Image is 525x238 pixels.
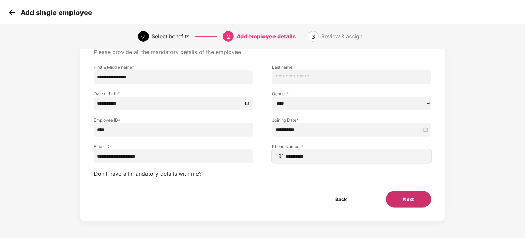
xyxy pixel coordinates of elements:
[21,9,92,17] p: Add single employee
[386,191,431,208] button: Next
[236,31,296,42] div: Add employee details
[227,33,230,40] span: 2
[94,64,253,70] label: First & Middle name
[94,170,202,177] span: Don’t have all mandatory details with me?
[141,34,146,39] span: check
[272,117,431,123] label: Joining Date
[275,152,284,160] span: +91
[319,191,364,208] button: Back
[94,117,253,123] label: Employee ID
[321,31,362,42] div: Review & assign
[94,91,253,97] label: Date of birth
[94,143,253,149] label: Email ID
[94,49,431,56] p: Please provide all the mandatory details of the employee
[272,64,431,70] label: Last name
[272,143,431,149] label: Phone Number
[272,91,431,97] label: Gender
[311,33,315,40] span: 3
[7,7,17,17] img: svg+xml;base64,PHN2ZyB4bWxucz0iaHR0cDovL3d3dy53My5vcmcvMjAwMC9zdmciIHdpZHRoPSIzMCIgaGVpZ2h0PSIzMC...
[152,31,189,42] div: Select benefits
